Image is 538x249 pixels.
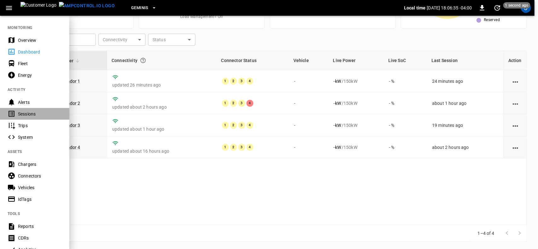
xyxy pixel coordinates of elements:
div: Connectors [18,173,62,179]
div: Dashboard [18,49,62,55]
div: CDRs [18,235,62,241]
div: Fleet [18,60,62,67]
div: Alerts [18,99,62,105]
div: Overview [18,37,62,43]
div: Sessions [18,111,62,117]
div: System [18,134,62,140]
img: ampcontrol.io logo [59,2,115,10]
div: IdTags [18,196,62,202]
img: Customer Logo [20,2,56,14]
div: Energy [18,72,62,78]
p: [DATE] 18:06:35 -04:00 [427,5,472,11]
span: Geminis [131,4,148,12]
div: Trips [18,122,62,129]
button: set refresh interval [492,3,502,13]
div: Chargers [18,161,62,167]
div: Vehicles [18,184,62,191]
div: Reports [18,223,62,229]
span: 1 second ago [503,2,530,8]
p: Local time [404,5,426,11]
